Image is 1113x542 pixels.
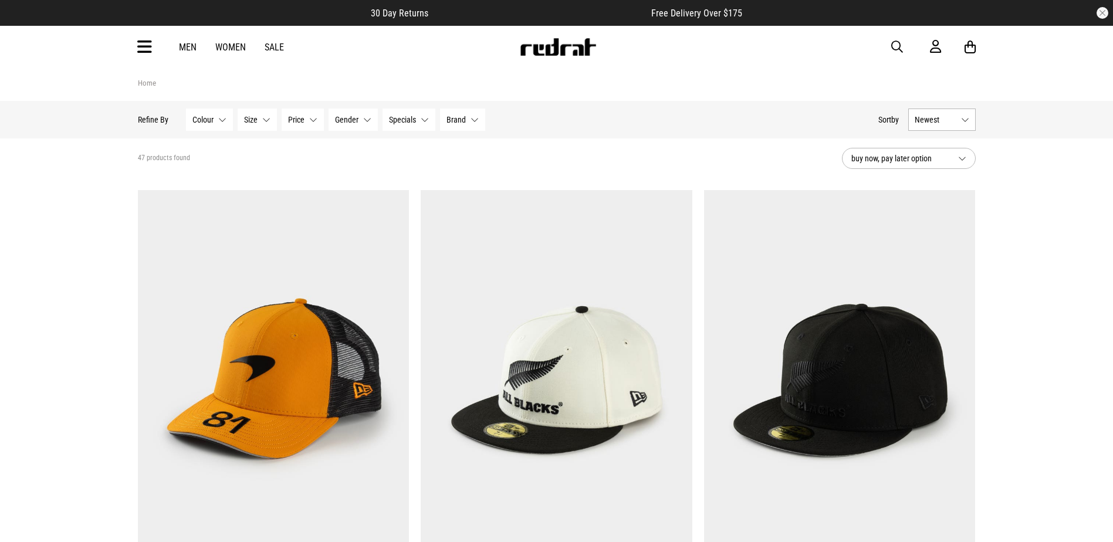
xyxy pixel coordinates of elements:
[288,115,305,124] span: Price
[383,109,435,131] button: Specials
[186,109,233,131] button: Colour
[851,151,949,165] span: buy now, pay later option
[371,8,428,19] span: 30 Day Returns
[842,148,976,169] button: buy now, pay later option
[329,109,378,131] button: Gender
[878,113,899,127] button: Sortby
[138,115,168,124] p: Refine By
[452,7,628,19] iframe: Customer reviews powered by Trustpilot
[238,109,277,131] button: Size
[651,8,742,19] span: Free Delivery Over $175
[282,109,324,131] button: Price
[519,38,597,56] img: Redrat logo
[192,115,214,124] span: Colour
[440,109,485,131] button: Brand
[915,115,956,124] span: Newest
[891,115,899,124] span: by
[179,42,197,53] a: Men
[138,154,190,163] span: 47 products found
[215,42,246,53] a: Women
[389,115,416,124] span: Specials
[265,42,284,53] a: Sale
[908,109,976,131] button: Newest
[446,115,466,124] span: Brand
[335,115,358,124] span: Gender
[244,115,258,124] span: Size
[138,79,156,87] a: Home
